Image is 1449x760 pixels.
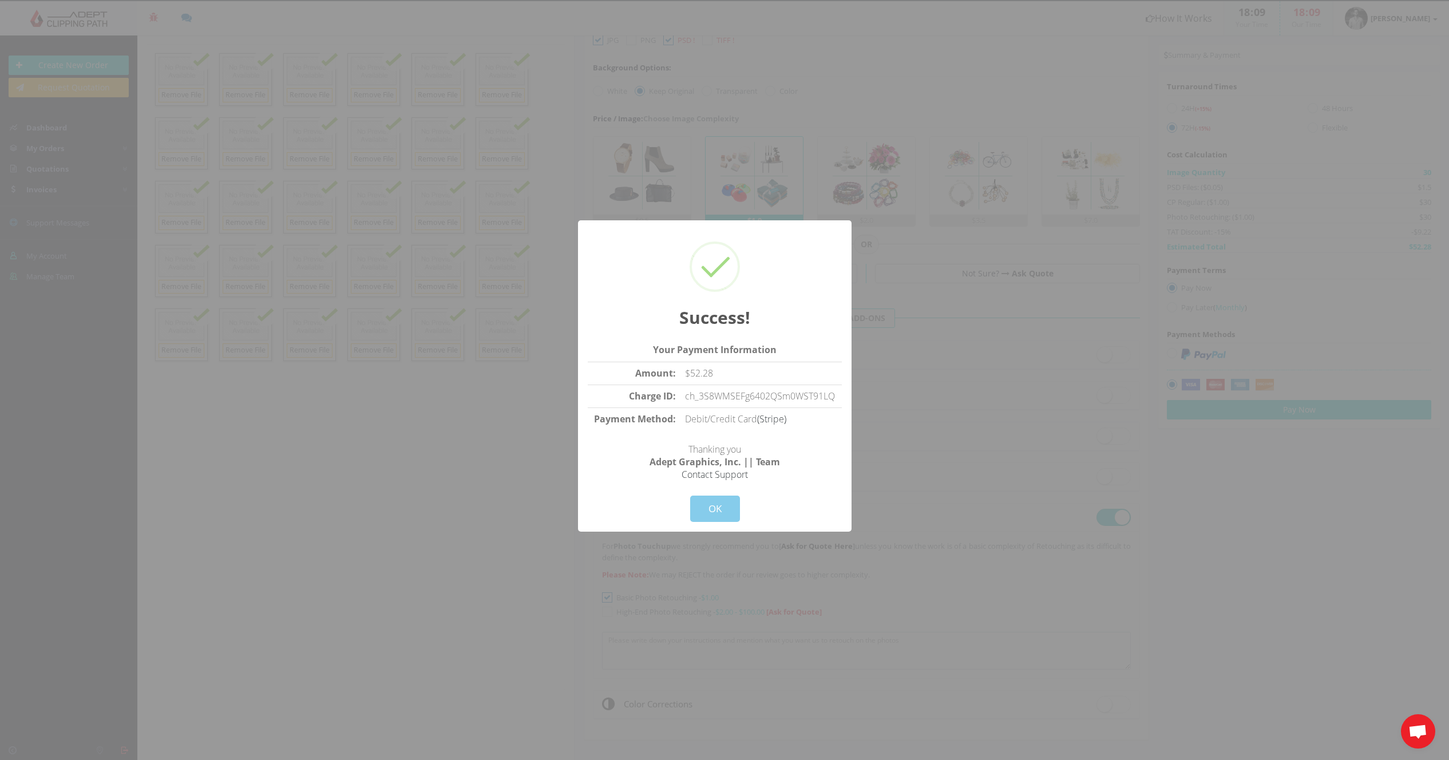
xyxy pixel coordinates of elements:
[650,456,780,468] strong: Adept Graphics, Inc. || Team
[690,496,740,522] button: OK
[757,413,786,425] a: (Stripe)
[680,385,842,407] td: ch_3S8WMSEFg6402QSm0WST91LQ
[635,367,676,379] strong: Amount:
[682,468,748,481] a: Contact Support
[629,390,676,402] strong: Charge ID:
[594,413,676,425] strong: Payment Method:
[680,362,842,385] td: $52.28
[653,343,777,356] strong: Your Payment Information
[588,306,842,329] h2: Success!
[1401,714,1435,749] div: Open chat
[680,407,842,430] td: Debit/Credit Card
[588,430,842,481] p: Thanking you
